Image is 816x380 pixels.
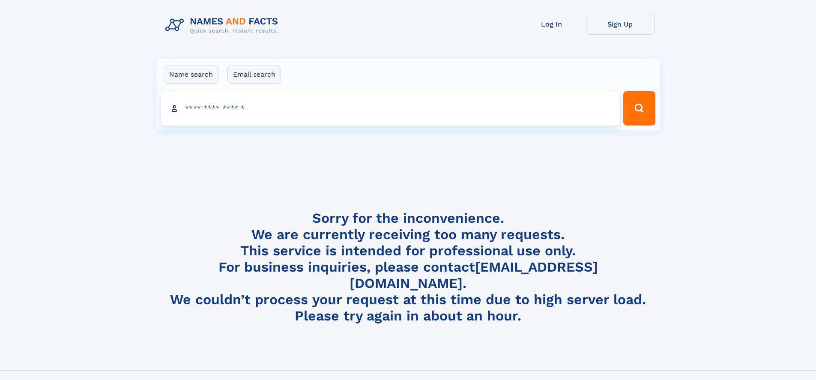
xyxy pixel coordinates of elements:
[227,66,281,84] label: Email search
[164,66,218,84] label: Name search
[162,210,655,324] h4: Sorry for the inconvenience. We are currently receiving too many requests. This service is intend...
[623,91,655,126] button: Search Button
[162,14,285,37] img: Logo Names and Facts
[350,259,598,291] a: [EMAIL_ADDRESS][DOMAIN_NAME]
[517,14,586,35] a: Log In
[586,14,655,35] a: Sign Up
[161,91,620,126] input: search input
